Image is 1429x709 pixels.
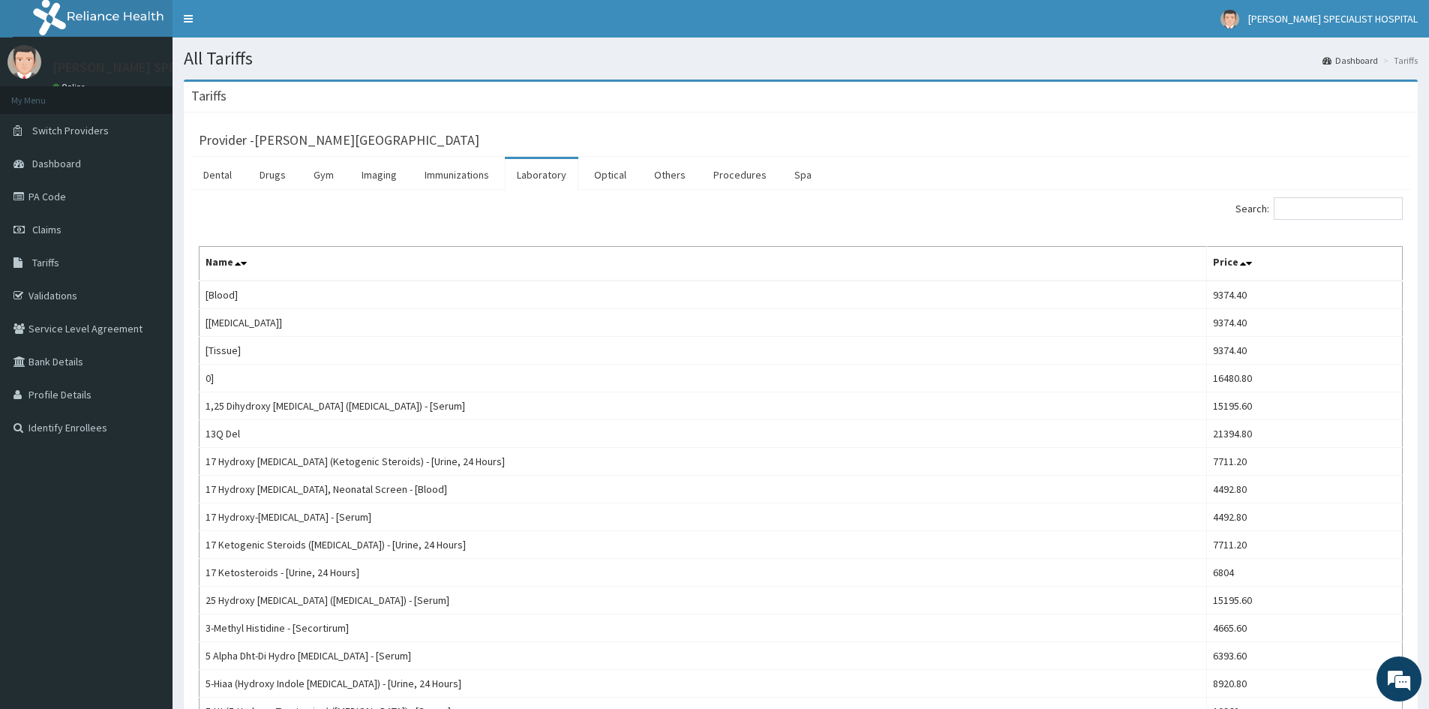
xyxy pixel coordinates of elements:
[1206,281,1402,309] td: 9374.40
[1235,197,1403,220] label: Search:
[200,531,1207,559] td: 17 Ketogenic Steroids ([MEDICAL_DATA]) - [Urine, 24 Hours]
[199,134,479,147] h3: Provider - [PERSON_NAME][GEOGRAPHIC_DATA]
[1206,476,1402,503] td: 4492.80
[200,587,1207,614] td: 25 Hydroxy [MEDICAL_DATA] ([MEDICAL_DATA]) - [Serum]
[1206,309,1402,337] td: 9374.40
[1206,247,1402,281] th: Price
[200,642,1207,670] td: 5 Alpha Dht-Di Hydro [MEDICAL_DATA] - [Serum]
[200,365,1207,392] td: 0]
[701,159,779,191] a: Procedures
[200,614,1207,642] td: 3-Methyl Histidine - [Secortirum]
[642,159,698,191] a: Others
[350,159,409,191] a: Imaging
[1206,642,1402,670] td: 6393.60
[1379,54,1418,67] li: Tariffs
[32,124,109,137] span: Switch Providers
[200,247,1207,281] th: Name
[1206,365,1402,392] td: 16480.80
[8,45,41,79] img: User Image
[1274,197,1403,220] input: Search:
[200,559,1207,587] td: 17 Ketosteroids - [Urine, 24 Hours]
[1206,448,1402,476] td: 7711.20
[184,49,1418,68] h1: All Tariffs
[1206,420,1402,448] td: 21394.80
[200,670,1207,698] td: 5-Hiaa (Hydroxy Indole [MEDICAL_DATA]) - [Urine, 24 Hours]
[1206,531,1402,559] td: 7711.20
[413,159,501,191] a: Immunizations
[1206,392,1402,420] td: 15195.60
[191,159,244,191] a: Dental
[1206,587,1402,614] td: 15195.60
[200,448,1207,476] td: 17 Hydroxy [MEDICAL_DATA] (Ketogenic Steroids) - [Urine, 24 Hours]
[1206,559,1402,587] td: 6804
[1206,670,1402,698] td: 8920.80
[200,420,1207,448] td: 13Q Del
[191,89,227,103] h3: Tariffs
[582,159,638,191] a: Optical
[32,157,81,170] span: Dashboard
[248,159,298,191] a: Drugs
[302,159,346,191] a: Gym
[200,309,1207,337] td: [[MEDICAL_DATA]]
[200,392,1207,420] td: 1,25 Dihydroxy [MEDICAL_DATA] ([MEDICAL_DATA]) - [Serum]
[782,159,824,191] a: Spa
[200,476,1207,503] td: 17 Hydroxy [MEDICAL_DATA], Neonatal Screen - [Blood]
[1220,10,1239,29] img: User Image
[1206,614,1402,642] td: 4665.60
[1248,12,1418,26] span: [PERSON_NAME] SPECIALIST HOSPITAL
[1322,54,1378,67] a: Dashboard
[53,61,282,74] p: [PERSON_NAME] SPECIALIST HOSPITAL
[53,82,89,92] a: Online
[505,159,578,191] a: Laboratory
[200,337,1207,365] td: [Tissue]
[200,281,1207,309] td: [Blood]
[32,223,62,236] span: Claims
[1206,503,1402,531] td: 4492.80
[1206,337,1402,365] td: 9374.40
[32,256,59,269] span: Tariffs
[200,503,1207,531] td: 17 Hydroxy-[MEDICAL_DATA] - [Serum]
